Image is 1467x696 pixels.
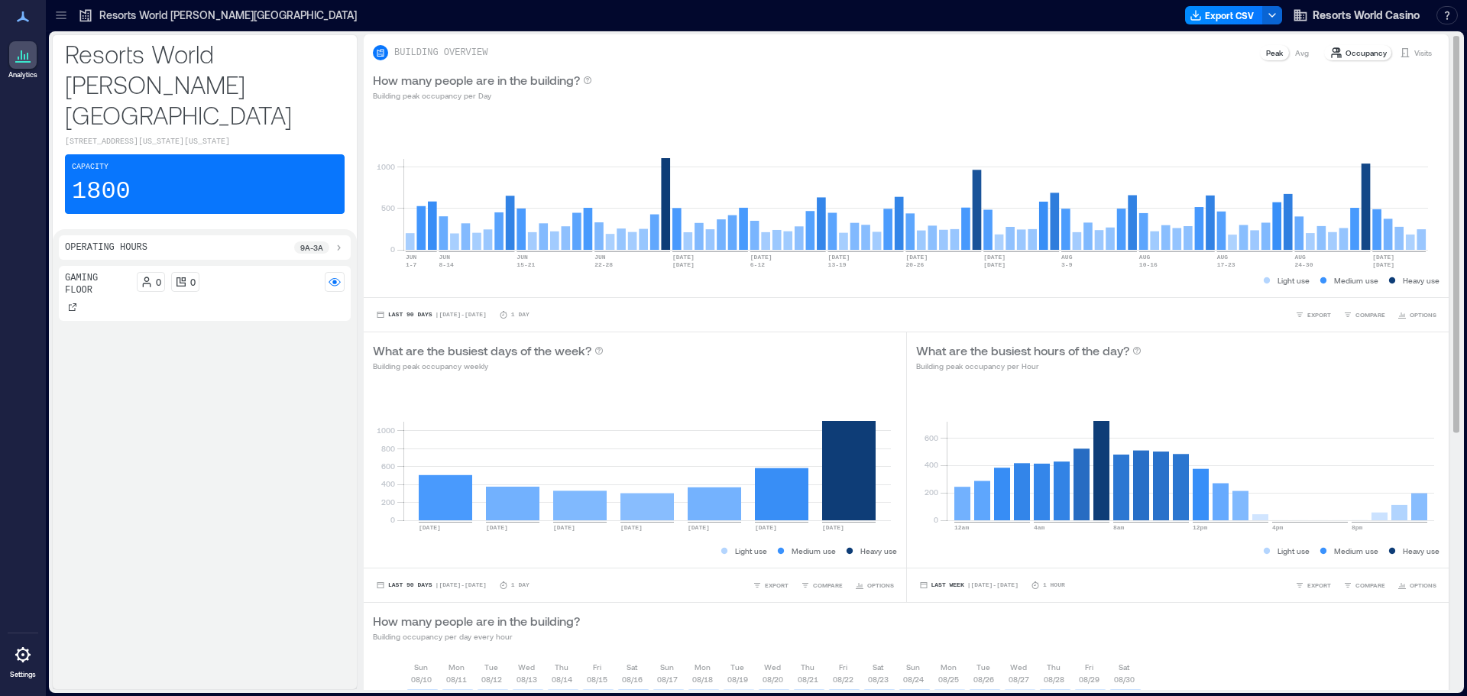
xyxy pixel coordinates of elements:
text: 8am [1113,524,1125,531]
p: Mon [449,661,465,673]
p: Tue [730,661,744,673]
button: Last 90 Days |[DATE]-[DATE] [373,578,490,593]
text: [DATE] [828,254,850,261]
text: 17-23 [1217,261,1235,268]
text: AUG [1139,254,1151,261]
span: OPTIONS [1410,310,1436,319]
p: 08/16 [622,673,643,685]
p: 1800 [72,176,131,207]
p: 1 Day [511,310,529,319]
text: [DATE] [983,254,1006,261]
span: OPTIONS [867,581,894,590]
text: [DATE] [672,254,695,261]
tspan: 600 [924,433,938,442]
text: 10-16 [1139,261,1158,268]
p: 9a - 3a [300,241,323,254]
p: Resorts World [PERSON_NAME][GEOGRAPHIC_DATA] [65,38,345,130]
button: OPTIONS [852,578,897,593]
text: [DATE] [553,524,575,531]
p: Wed [764,661,781,673]
p: Wed [1010,661,1027,673]
p: How many people are in the building? [373,71,580,89]
p: [STREET_ADDRESS][US_STATE][US_STATE] [65,136,345,148]
p: 0 [190,276,196,288]
p: Building peak occupancy per Hour [916,360,1142,372]
text: [DATE] [486,524,508,531]
text: AUG [1294,254,1306,261]
text: 8pm [1352,524,1363,531]
text: 12am [954,524,969,531]
tspan: 0 [390,244,395,254]
text: [DATE] [672,261,695,268]
text: JUN [406,254,417,261]
p: Peak [1266,47,1283,59]
p: Light use [1278,545,1310,557]
p: Operating Hours [65,241,147,254]
p: 08/23 [868,673,889,685]
button: EXPORT [750,578,792,593]
p: 08/14 [552,673,572,685]
p: 08/10 [411,673,432,685]
p: Thu [801,661,814,673]
p: 08/20 [763,673,783,685]
p: 08/26 [973,673,994,685]
button: Export CSV [1185,6,1263,24]
p: Mon [695,661,711,673]
p: Heavy use [1403,274,1439,286]
p: Heavy use [1403,545,1439,557]
p: Sun [660,661,674,673]
text: 20-26 [905,261,924,268]
p: Sun [906,661,920,673]
p: Tue [484,661,498,673]
p: Fri [839,661,847,673]
p: What are the busiest days of the week? [373,342,591,360]
span: EXPORT [1307,581,1331,590]
p: Resorts World [PERSON_NAME][GEOGRAPHIC_DATA] [99,8,357,23]
p: Light use [735,545,767,557]
span: EXPORT [1307,310,1331,319]
button: EXPORT [1292,578,1334,593]
p: 08/30 [1114,673,1135,685]
p: Capacity [72,161,108,173]
span: COMPARE [813,581,843,590]
p: 08/21 [798,673,818,685]
p: 08/11 [446,673,467,685]
p: Settings [10,670,36,679]
text: 1-7 [406,261,417,268]
p: Building peak occupancy per Day [373,89,592,102]
span: COMPARE [1355,581,1385,590]
p: Occupancy [1346,47,1387,59]
text: [DATE] [755,524,777,531]
button: Resorts World Casino [1288,3,1424,28]
text: JUN [594,254,606,261]
text: 22-28 [594,261,613,268]
text: 4pm [1272,524,1284,531]
p: Thu [1047,661,1061,673]
p: Mon [941,661,957,673]
p: Sat [1119,661,1129,673]
text: 24-30 [1294,261,1313,268]
p: Sun [414,661,428,673]
span: EXPORT [765,581,789,590]
p: BUILDING OVERVIEW [394,47,487,59]
text: JUN [439,254,451,261]
text: [DATE] [688,524,710,531]
p: 1 Hour [1043,581,1065,590]
span: Resorts World Casino [1313,8,1420,23]
p: 08/17 [657,673,678,685]
text: [DATE] [1372,261,1394,268]
p: Wed [518,661,535,673]
tspan: 800 [381,444,395,453]
p: 08/13 [517,673,537,685]
text: AUG [1217,254,1229,261]
text: [DATE] [905,254,928,261]
p: Gaming Floor [65,272,131,296]
p: Fri [593,661,601,673]
p: 08/27 [1009,673,1029,685]
button: EXPORT [1292,307,1334,322]
p: Medium use [792,545,836,557]
text: [DATE] [983,261,1006,268]
button: COMPARE [1340,307,1388,322]
tspan: 500 [381,203,395,212]
p: Medium use [1334,274,1378,286]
